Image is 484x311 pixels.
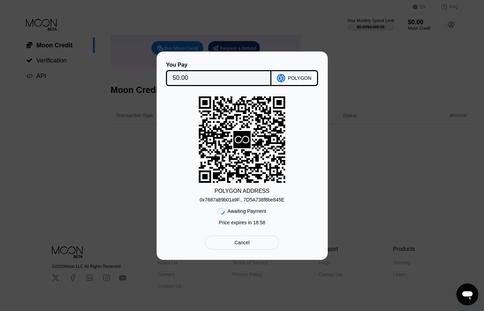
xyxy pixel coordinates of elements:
div: 0x7687a89b01a9F...7D5A738f8be845E [199,194,284,202]
div: Awaiting Payment [227,208,266,214]
div: POLYGON ADDRESS [215,188,270,194]
div: Cancel [205,236,279,249]
div: You PayPOLYGON [167,62,317,86]
iframe: Button to launch messaging window [456,283,478,305]
div: Price expires in [219,220,266,225]
span: 18 : 58 [253,220,265,225]
div: POLYGON [288,75,311,81]
div: 0x7687a89b01a9F...7D5A738f8be845E [199,197,284,202]
div: Cancel [234,239,250,246]
div: You Pay [166,62,271,68]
